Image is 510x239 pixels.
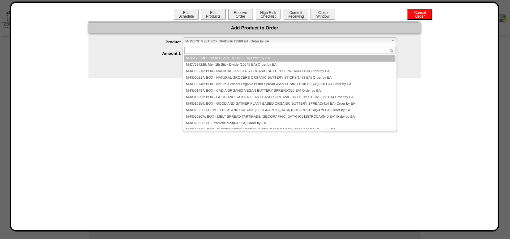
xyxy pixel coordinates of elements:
[310,14,336,19] a: CloseWindow
[184,75,396,81] li: M-KD00217: BOX - NATURAL GROCERS ORGANIC BUTTERY STICKS(1483 EA) Order by EA
[184,127,396,133] li: M-KD207CA: BOX - BUTTERY STICK CORRUGATED CASE CANADA 6550(710 EA) Order by EA
[174,9,199,20] button: EditSchedule
[101,51,183,56] label: Amount 1
[184,114,396,120] li: M-KD202CA: BOX - MELT SPREAD TARTINADE [GEOGRAPHIC_DATA] (C01287RCCA)(540 EA) Order by EA
[88,23,421,33] div: Add Product to Order
[256,9,281,20] button: High RiskChecklist
[201,9,226,20] button: EditProducts
[184,94,396,101] li: M-KD16953: BOX - GOOD AND GATHER PLANT BASED ORGANIC BUTTERY STICKS(856 EA) Order by EA
[184,88,396,94] li: M-KD01497: BOX - CADIA ORGANIC VEGAN BUTTERY SPREAD(320 EA) Order by EA
[186,38,389,45] span: M-35170: MELT BOX DIVIDER(13560 EA) Order by EA
[101,40,183,44] label: Product
[228,9,253,20] button: ReceiveOrder
[184,68,396,75] li: M-KD00216: BOX - NATURAL GROCERS ORGANIC BUTTERY SPREAD(41 EA) Order by EA
[311,9,335,20] button: CloseWindow
[184,81,396,88] li: M-KD00748: BOX - Natural Grocers Organic Butter Spread 45oz(11 7/8x 11 7/8 x 9 7/8)(238 EA) Order...
[408,9,432,20] button: CancelOrder
[184,120,396,127] li: M-KD206: BOX - Probiotic Melt(637 EA) Order by EA
[255,14,282,19] a: High RiskChecklist
[184,101,396,107] li: M-KD16954: BOX - GOOD AND GATHER PLANT BASED ORGANIC BUTTERY SPREAD(414 EA) Order by EA
[184,55,396,62] li: M-35170: MELT BOX DIVIDER(13560 EA) Order by EA
[184,107,396,114] li: M-KD202: BOX - MELT RICH AND CREAMY [GEOGRAPHIC_DATA] (C01287RCUSA)(479 EA) Order by EA
[284,9,308,20] button: CommitReceiving
[184,62,396,68] li: M-DV227229: Melt 1lb Stick Divider(10545 EA) Order by EA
